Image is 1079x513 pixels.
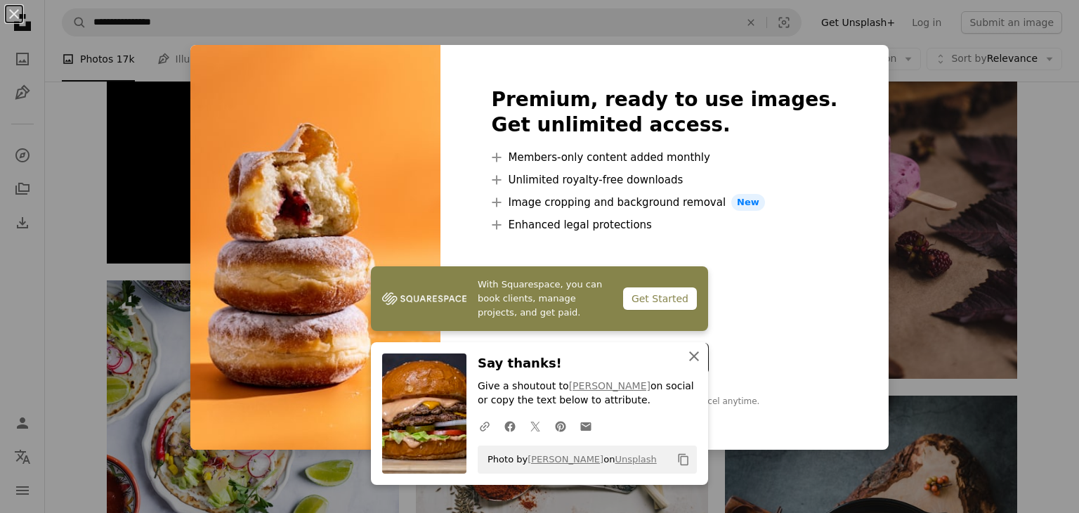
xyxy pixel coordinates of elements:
[491,149,837,166] li: Members-only content added monthly
[569,380,650,391] a: [PERSON_NAME]
[371,266,708,331] a: With Squarespace, you can book clients, manage projects, and get paid.Get Started
[548,412,573,440] a: Share on Pinterest
[190,45,440,450] img: premium_photo-1676573295741-24d50487d4be
[478,353,697,374] h3: Say thanks!
[382,288,466,309] img: file-1747939142011-51e5cc87e3c9
[491,171,837,188] li: Unlimited royalty-free downloads
[523,412,548,440] a: Share on Twitter
[672,448,695,472] button: Copy to clipboard
[478,379,697,408] p: Give a shoutout to on social or copy the text below to attribute.
[491,216,837,233] li: Enhanced legal protections
[731,194,765,211] span: New
[478,278,612,320] span: With Squarespace, you can book clients, manage projects, and get paid.
[573,412,599,440] a: Share over email
[491,87,837,138] h2: Premium, ready to use images. Get unlimited access.
[491,194,837,211] li: Image cropping and background removal
[528,454,603,465] a: [PERSON_NAME]
[480,448,657,471] span: Photo by on
[615,454,656,465] a: Unsplash
[623,287,697,310] div: Get Started
[497,412,523,440] a: Share on Facebook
